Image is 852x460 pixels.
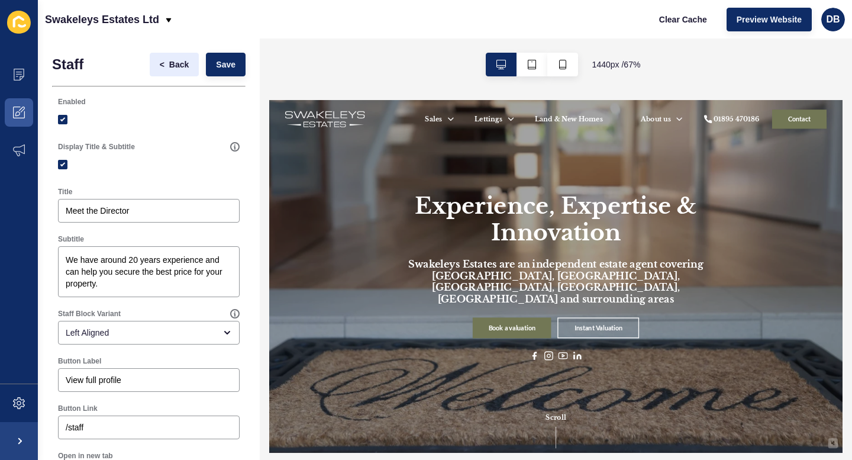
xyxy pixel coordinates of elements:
button: <Back [150,53,199,76]
img: Company logo [24,12,142,45]
span: DB [826,14,840,25]
a: About us [552,21,596,36]
label: Staff Block Variant [58,309,121,319]
span: Clear Cache [659,14,707,25]
button: Save [206,53,246,76]
div: 01895 470186 [660,21,728,36]
label: Subtitle [58,234,84,244]
h2: Swakeleys Estates are an independent estate agent covering [GEOGRAPHIC_DATA], [GEOGRAPHIC_DATA], ... [179,236,673,304]
label: Button Link [58,404,98,413]
a: Land & New Homes [395,21,495,36]
a: Sales [232,21,257,36]
a: Contact [747,14,828,43]
label: Title [58,187,72,197]
button: Clear Cache [649,8,717,31]
span: 1440 px / 67 % [592,59,641,70]
a: Instant Valuation [428,323,550,354]
a: Book a valuation [302,323,419,354]
h1: Staff [52,56,83,73]
span: Back [169,59,189,70]
a: 01895 470186 [645,21,728,36]
a: Lettings [305,21,346,36]
p: Swakeleys Estates Ltd [45,5,159,34]
textarea: We have around 20 years experience and can help you secure the best price for your property. [60,248,238,295]
div: open menu [58,321,240,345]
button: Preview Website [727,8,812,31]
label: Button Label [58,356,101,366]
label: Enabled [58,97,86,107]
h1: Experience, Expertise & Innovation [179,137,673,217]
span: Preview Website [737,14,802,25]
span: < [160,59,164,70]
label: Display Title & Subtitle [58,142,135,152]
span: Save [216,59,235,70]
